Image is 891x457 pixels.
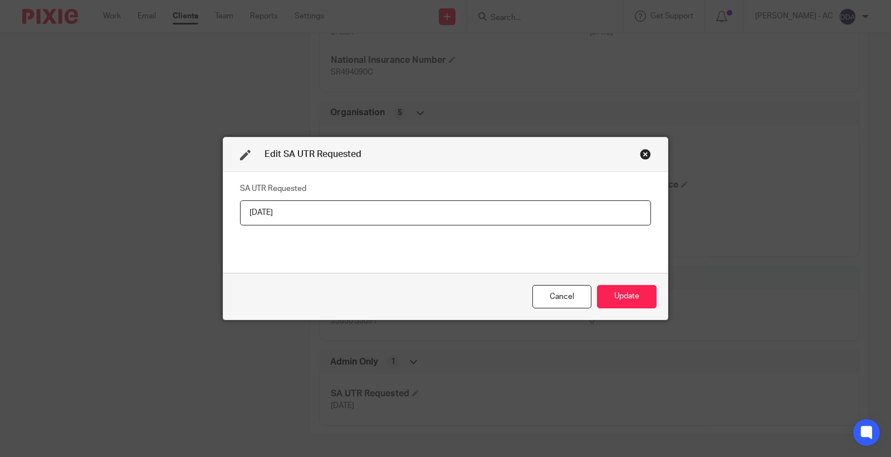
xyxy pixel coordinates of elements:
label: SA UTR Requested [240,183,306,194]
div: Close this dialog window [532,285,591,309]
button: Update [597,285,657,309]
input: SA UTR Requested [240,200,651,225]
span: Edit SA UTR Requested [265,150,361,159]
div: Close this dialog window [640,149,651,160]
